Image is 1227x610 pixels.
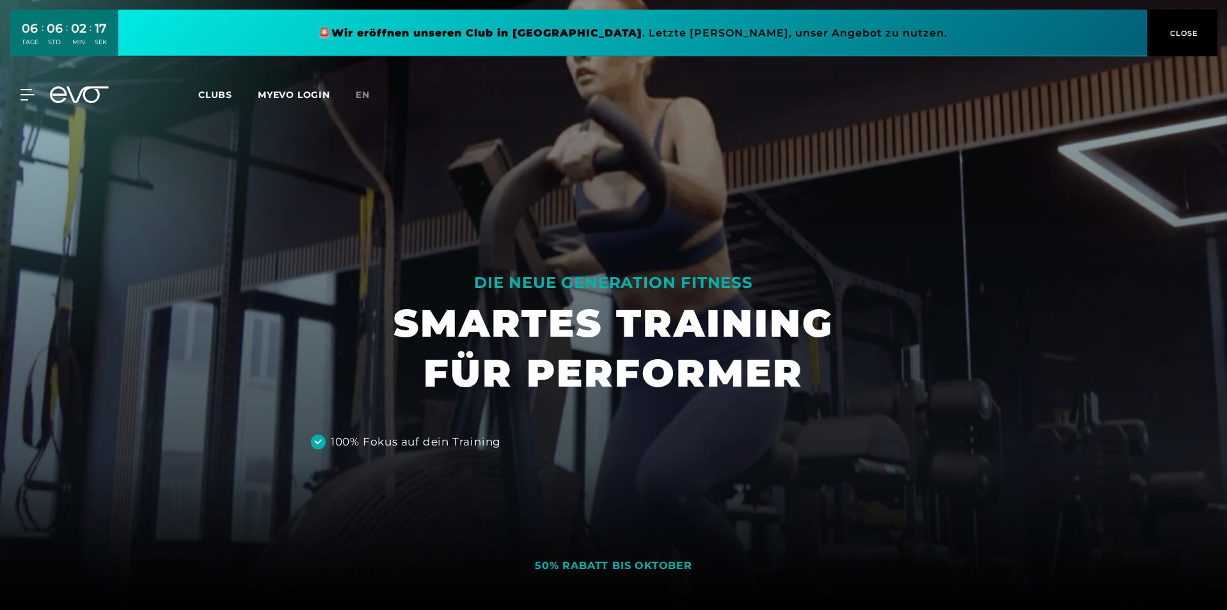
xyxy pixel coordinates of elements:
[356,89,370,100] span: en
[535,559,692,573] div: 50% RABATT BIS OKTOBER
[95,38,107,47] div: SEK
[22,19,38,38] div: 06
[90,20,91,54] div: :
[258,89,330,100] a: MYEVO LOGIN
[1147,10,1217,56] button: CLOSE
[66,20,68,54] div: :
[42,20,44,54] div: :
[198,88,258,100] a: Clubs
[1167,28,1198,39] span: CLOSE
[198,89,232,100] span: Clubs
[22,38,38,47] div: TAGE
[47,19,63,38] div: 06
[393,273,834,293] div: DIE NEUE GENERATION FITNESS
[47,38,63,47] div: STD
[356,88,385,102] a: en
[331,434,501,451] div: 100% Fokus auf dein Training
[393,298,834,398] h1: SMARTES TRAINING FÜR PERFORMER
[71,19,86,38] div: 02
[71,38,86,47] div: MIN
[95,19,107,38] div: 17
